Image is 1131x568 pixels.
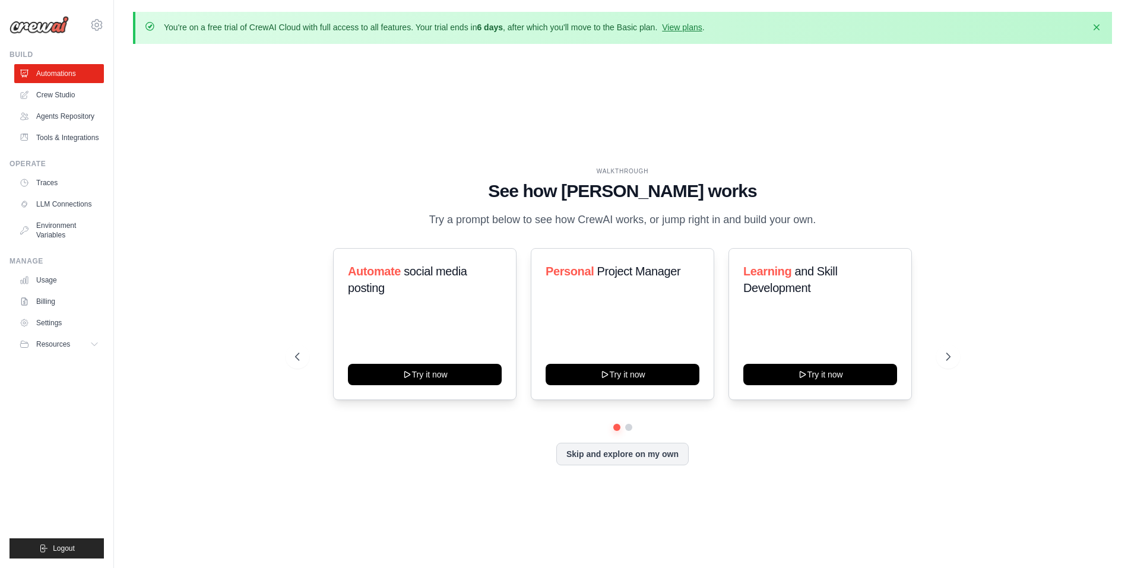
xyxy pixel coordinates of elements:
button: Try it now [743,364,897,385]
span: Learning [743,265,791,278]
button: Logout [9,538,104,559]
a: View plans [662,23,702,32]
span: and Skill Development [743,265,837,294]
h1: See how [PERSON_NAME] works [295,180,951,202]
div: Manage [9,256,104,266]
a: Tools & Integrations [14,128,104,147]
a: Automations [14,64,104,83]
a: Agents Repository [14,107,104,126]
a: Crew Studio [14,85,104,104]
button: Resources [14,335,104,354]
div: WALKTHROUGH [295,167,951,176]
strong: 6 days [477,23,503,32]
p: Try a prompt below to see how CrewAI works, or jump right in and build your own. [423,211,822,229]
a: Traces [14,173,104,192]
span: Automate [348,265,401,278]
a: LLM Connections [14,195,104,214]
p: You're on a free trial of CrewAI Cloud with full access to all features. Your trial ends in , aft... [164,21,705,33]
div: Build [9,50,104,59]
div: Operate [9,159,104,169]
span: Project Manager [597,265,680,278]
a: Usage [14,271,104,290]
a: Settings [14,313,104,332]
span: Resources [36,339,70,349]
a: Billing [14,292,104,311]
span: Personal [546,265,594,278]
button: Try it now [348,364,502,385]
span: social media posting [348,265,467,294]
button: Skip and explore on my own [556,443,689,465]
button: Try it now [546,364,699,385]
img: Logo [9,16,69,34]
span: Logout [53,544,75,553]
a: Environment Variables [14,216,104,245]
